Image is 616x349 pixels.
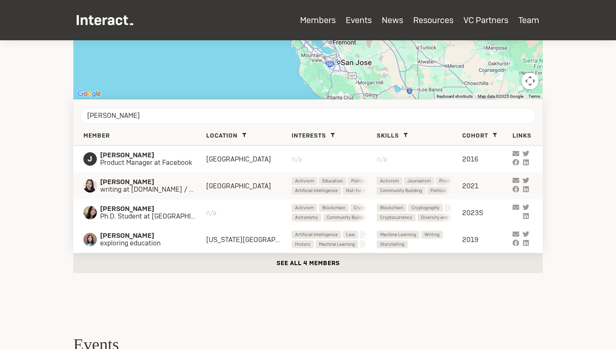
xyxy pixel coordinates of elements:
span: Location [206,132,238,139]
div: 2021 [462,182,512,190]
span: Writing [424,231,440,239]
span: [PERSON_NAME] [100,151,202,159]
div: 2023S [462,208,512,217]
a: VC Partners [463,15,508,26]
span: Ph.D. Student at [GEOGRAPHIC_DATA] [100,213,206,220]
a: Terms (opens in new tab) [528,94,540,99]
span: Blockchain [380,204,403,212]
span: Cryptocurrency [380,214,412,221]
span: Links [512,132,531,139]
input: Search by name, company, cohort, interests, and more... [80,108,536,124]
span: [PERSON_NAME] [100,232,189,240]
span: Law [346,231,355,239]
a: Members [300,15,336,26]
a: Team [518,15,539,26]
span: Machine Learning [319,240,355,248]
img: Google [75,89,103,99]
span: Cryptography [412,204,440,212]
span: Activism [380,177,399,185]
span: History [295,240,311,248]
span: Interests [292,132,326,139]
a: News [382,15,403,26]
span: Cohort [462,132,488,139]
span: Journalism [407,177,431,185]
span: Politics [430,187,446,195]
span: Community Building [380,187,422,195]
div: 2019 [462,235,512,244]
span: [PERSON_NAME] [100,178,206,186]
button: Keyboard shortcuts [437,94,473,99]
div: 2016 [462,155,512,164]
span: Education [322,177,343,185]
span: Member [83,132,110,139]
span: exploring education [100,240,189,247]
span: Politics [351,177,367,185]
div: [US_STATE][GEOGRAPHIC_DATA], [GEOGRAPHIC_DATA] [206,235,292,244]
span: Artificial Intelligence [295,231,338,239]
span: Activism [295,204,314,212]
img: Interact Logo [77,15,133,25]
div: [GEOGRAPHIC_DATA] [206,182,292,190]
span: Not-for-profit Fundraising [346,187,399,195]
a: Events [346,15,372,26]
span: [PERSON_NAME] [100,205,206,213]
span: Astronomy [295,214,318,221]
span: writing at [DOMAIN_NAME] / cofounder at Reboot [100,186,206,193]
span: Cryptography [354,204,382,212]
button: See all 4 members [73,253,543,273]
span: Product [439,177,456,185]
span: Product Manager at Facebook [100,159,202,167]
span: Skills [377,132,399,139]
span: Artificial Intelligence [295,187,338,195]
span: Activism [295,177,314,185]
button: Map camera controls [522,73,538,89]
span: Blockchain [322,204,345,212]
a: Resources [413,15,453,26]
span: Diversity and Inclusion [421,214,468,221]
span: Map data ©2025 Google [478,94,523,99]
span: Community Building [326,214,368,221]
div: [GEOGRAPHIC_DATA] [206,155,292,164]
span: J [83,152,97,166]
span: Storytelling [380,240,404,248]
a: Open this area in Google Maps (opens a new window) [75,89,103,99]
span: Machine Learning [380,231,416,239]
